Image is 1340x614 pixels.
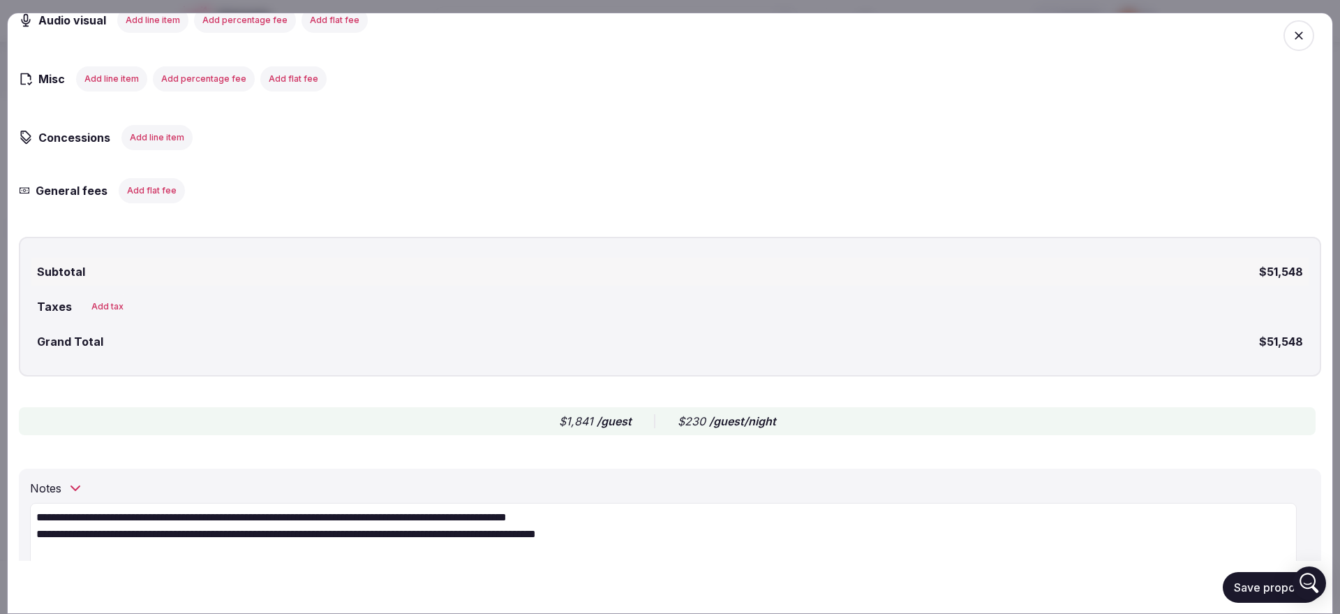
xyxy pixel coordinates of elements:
span: $51,548 [1259,263,1309,279]
h3: Taxes [31,298,72,314]
button: Add flat fee [260,66,327,91]
h3: General fees [30,182,119,198]
h2: Notes [30,479,61,496]
button: Add tax [83,293,132,319]
span: Grand Total [31,332,103,349]
span: /guest [597,414,632,427]
div: $230 [678,412,776,429]
span: Subtotal [31,263,85,279]
button: Add line item [121,124,193,149]
h3: Concessions [33,129,124,145]
button: Add flat fee [119,177,185,203]
button: Add percentage fee [153,66,255,91]
span: $51,548 [1259,332,1309,349]
div: $1,841 [559,412,632,429]
h3: Misc [33,70,79,87]
button: Add line item [76,66,147,91]
button: Save proposal [1223,571,1321,602]
span: /guest/night [709,414,776,427]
